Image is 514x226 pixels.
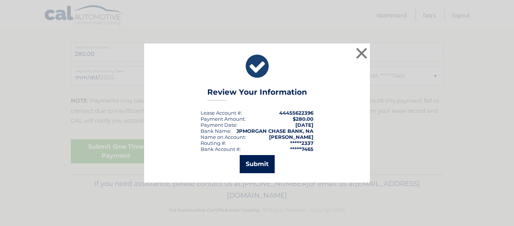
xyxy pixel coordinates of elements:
[201,122,236,128] span: Payment Date
[279,110,313,116] strong: 44455622396
[201,110,242,116] div: Lease Account #:
[295,122,313,128] span: [DATE]
[201,146,241,152] div: Bank Account #:
[293,116,313,122] span: $280.00
[236,128,313,134] strong: JPMORGAN CHASE BANK, NA
[201,140,226,146] div: Routing #:
[201,134,246,140] div: Name on Account:
[201,116,246,122] div: Payment Amount:
[201,122,237,128] div: :
[240,155,275,173] button: Submit
[269,134,313,140] strong: [PERSON_NAME]
[354,46,369,61] button: ×
[207,88,307,101] h3: Review Your Information
[201,128,231,134] div: Bank Name:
